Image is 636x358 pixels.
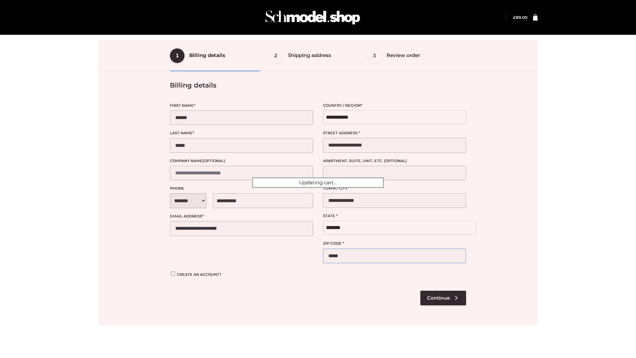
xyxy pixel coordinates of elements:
bdi: 89.00 [513,15,527,20]
span: £ [513,15,516,20]
a: £89.00 [513,15,527,20]
img: Schmodel Admin 964 [263,4,362,30]
div: Updating cart... [252,177,384,188]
